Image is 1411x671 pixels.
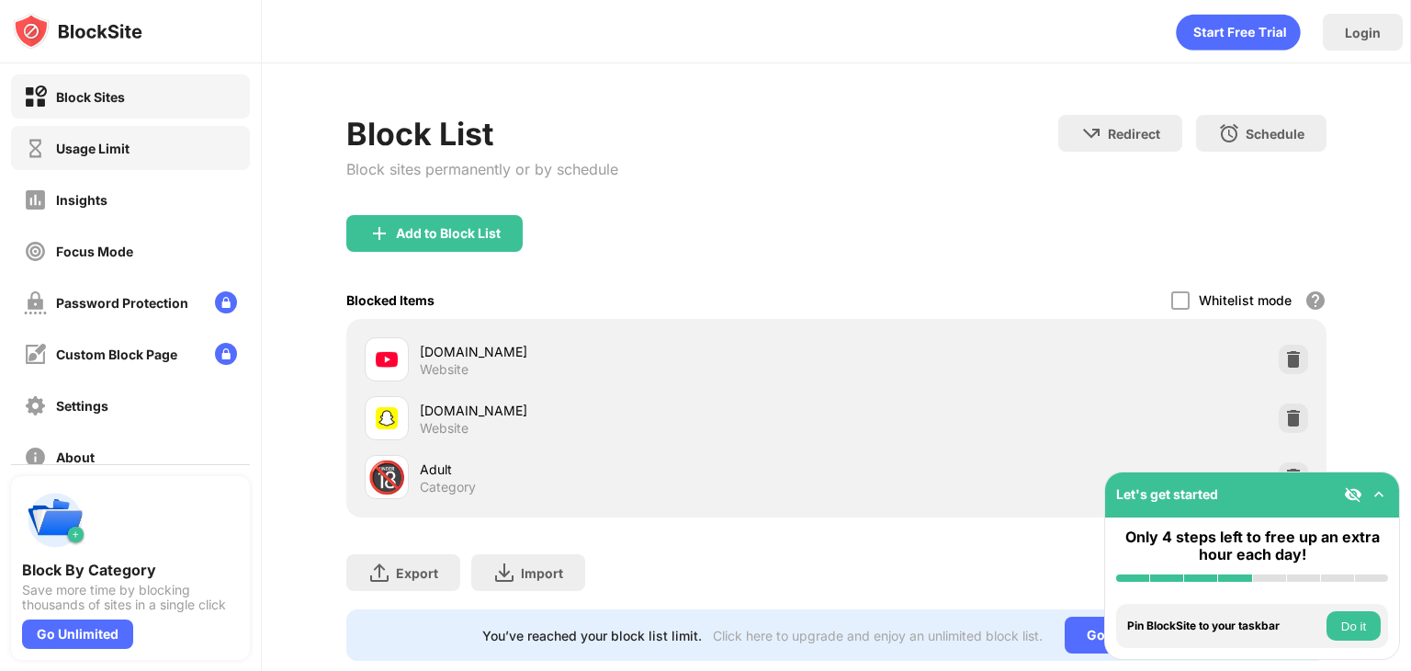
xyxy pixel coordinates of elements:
[22,561,239,579] div: Block By Category
[420,401,836,420] div: [DOMAIN_NAME]
[22,487,88,553] img: push-categories.svg
[24,188,47,211] img: insights-off.svg
[346,160,618,178] div: Block sites permanently or by schedule
[713,628,1043,643] div: Click here to upgrade and enjoy an unlimited block list.
[1199,292,1292,308] div: Whitelist mode
[346,292,435,308] div: Blocked Items
[367,459,406,496] div: 🔞
[376,348,398,370] img: favicons
[420,460,836,479] div: Adult
[56,347,177,362] div: Custom Block Page
[1065,617,1191,654] div: Go Unlimited
[1246,126,1304,142] div: Schedule
[215,291,237,313] img: lock-menu.svg
[22,583,239,612] div: Save more time by blocking thousands of sites in a single click
[482,628,702,643] div: You’ve reached your block list limit.
[1326,611,1381,641] button: Do it
[56,141,130,156] div: Usage Limit
[56,89,125,105] div: Block Sites
[396,226,501,241] div: Add to Block List
[1116,486,1218,502] div: Let's get started
[521,565,563,581] div: Import
[24,394,47,417] img: settings-off.svg
[420,361,468,378] div: Website
[215,343,237,365] img: lock-menu.svg
[22,620,133,649] div: Go Unlimited
[1108,126,1160,142] div: Redirect
[56,295,188,311] div: Password Protection
[56,192,107,208] div: Insights
[56,398,108,414] div: Settings
[24,343,47,366] img: customize-block-page-off.svg
[56,449,95,465] div: About
[420,420,468,437] div: Website
[1127,620,1322,632] div: Pin BlockSite to your taskbar
[24,291,47,314] img: password-protection-off.svg
[376,407,398,429] img: favicons
[396,565,438,581] div: Export
[1116,529,1388,563] div: Only 4 steps left to free up an extra hour each day!
[1370,485,1388,504] img: omni-setup-toggle.svg
[1176,14,1301,51] div: animation
[420,479,476,495] div: Category
[24,137,47,160] img: time-usage-off.svg
[1344,485,1362,504] img: eye-not-visible.svg
[13,13,142,50] img: logo-blocksite.svg
[1345,25,1381,40] div: Login
[24,446,47,469] img: about-off.svg
[24,85,47,108] img: block-on.svg
[420,342,836,361] div: [DOMAIN_NAME]
[346,115,618,153] div: Block List
[24,240,47,263] img: focus-off.svg
[56,244,133,259] div: Focus Mode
